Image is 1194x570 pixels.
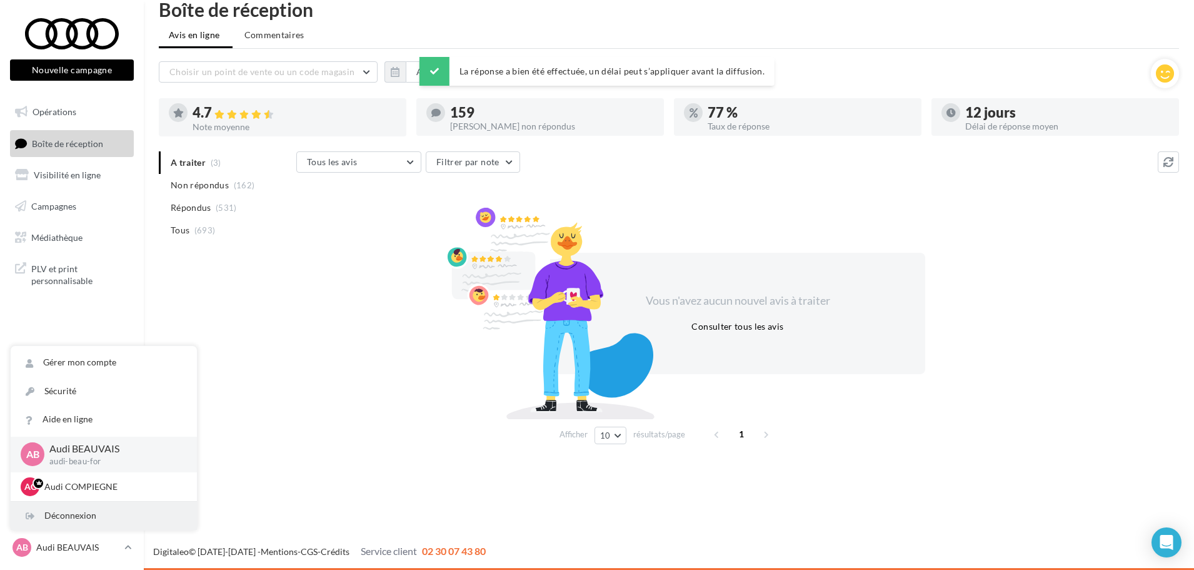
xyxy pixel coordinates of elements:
span: Tous les avis [307,156,358,167]
button: Filtrer par note [426,151,520,173]
span: Afficher [559,429,588,440]
a: Digitaleo [153,546,189,557]
div: 77 % [708,106,911,120]
div: 4.7 [193,106,396,120]
span: Commentaires [244,29,304,41]
span: Boîte de réception [32,138,103,148]
a: Opérations [8,99,136,125]
div: 12 jours [965,106,1169,120]
div: Open Intercom Messenger [1151,527,1181,557]
span: (693) [194,225,216,235]
a: Gérer mon compte [11,349,197,377]
a: Médiathèque [8,225,136,251]
span: Opérations [33,106,76,117]
a: Sécurité [11,377,197,405]
span: AB [16,541,28,554]
button: Tous les avis [296,151,421,173]
p: Audi COMPIEGNE [44,481,182,493]
div: Délai de réponse moyen [965,122,1169,131]
div: 159 [450,106,654,120]
span: résultats/page [633,429,685,440]
a: PLV et print personnalisable [8,255,136,292]
span: Visibilité en ligne [34,170,101,180]
span: Service client [361,545,417,557]
p: audi-beau-for [49,456,177,467]
span: AB [26,447,39,462]
div: La réponse a bien été effectuée, un délai peut s’appliquer avant la diffusion. [419,57,775,86]
a: CGS [301,546,318,557]
div: [PERSON_NAME] non répondus [450,122,654,131]
a: Boîte de réception [8,130,136,157]
span: Non répondus [171,179,229,191]
p: Audi BEAUVAIS [49,442,177,456]
a: AB Audi BEAUVAIS [10,536,134,559]
span: 1 [731,424,751,444]
span: Tous [171,224,189,237]
button: Au total [406,61,460,83]
button: Nouvelle campagne [10,59,134,81]
div: Déconnexion [11,502,197,530]
button: 10 [594,427,626,444]
span: Choisir un point de vente ou un code magasin [169,66,354,77]
span: Campagnes [31,201,76,211]
a: Visibilité en ligne [8,162,136,188]
span: 02 30 07 43 80 [422,545,486,557]
button: Consulter tous les avis [686,319,788,334]
a: Campagnes [8,193,136,220]
p: Audi BEAUVAIS [36,541,119,554]
span: (531) [216,203,237,213]
span: AC [24,481,36,493]
a: Crédits [321,546,349,557]
div: Taux de réponse [708,122,911,131]
span: 10 [600,430,611,440]
span: Répondus [171,201,211,214]
a: Aide en ligne [11,405,197,434]
button: Choisir un point de vente ou un code magasin [159,61,378,83]
span: Médiathèque [31,232,83,242]
button: Au total [384,61,460,83]
a: Mentions [261,546,298,557]
span: © [DATE]-[DATE] - - - [153,546,486,557]
div: Note moyenne [193,123,396,131]
span: (162) [234,180,255,190]
span: PLV et print personnalisable [31,260,129,287]
div: Vous n'avez aucun nouvel avis à traiter [630,293,845,309]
